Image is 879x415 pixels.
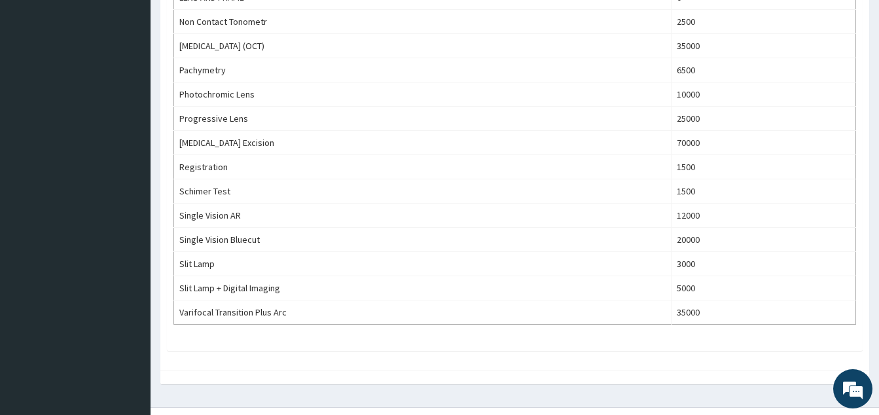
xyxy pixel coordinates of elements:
td: 70000 [671,131,855,155]
img: d_794563401_company_1708531726252_794563401 [24,65,53,98]
td: Single Vision Bluecut [174,228,672,252]
td: [MEDICAL_DATA] Excision [174,131,672,155]
td: 2500 [671,10,855,34]
td: Schimer Test [174,179,672,204]
td: Progressive Lens [174,107,672,131]
td: [MEDICAL_DATA] (OCT) [174,34,672,58]
td: Slit Lamp [174,252,672,276]
td: 35000 [671,300,855,325]
td: 20000 [671,228,855,252]
span: We're online! [76,124,181,257]
div: Chat with us now [68,73,220,90]
td: 1500 [671,155,855,179]
td: 12000 [671,204,855,228]
td: Single Vision AR [174,204,672,228]
td: Slit Lamp + Digital Imaging [174,276,672,300]
td: 35000 [671,34,855,58]
td: Registration [174,155,672,179]
td: Photochromic Lens [174,82,672,107]
td: Varifocal Transition Plus Arc [174,300,672,325]
td: 25000 [671,107,855,131]
div: Minimize live chat window [215,7,246,38]
td: 10000 [671,82,855,107]
td: 3000 [671,252,855,276]
td: Non Contact Tonometr [174,10,672,34]
textarea: Type your message and hit 'Enter' [7,276,249,322]
td: Pachymetry [174,58,672,82]
td: 6500 [671,58,855,82]
td: 5000 [671,276,855,300]
td: 1500 [671,179,855,204]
